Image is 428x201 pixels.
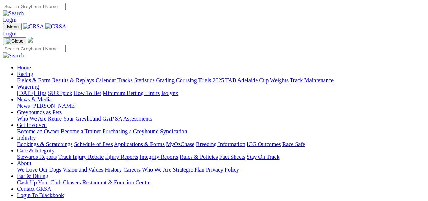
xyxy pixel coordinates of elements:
a: Login [3,17,16,23]
a: History [105,167,122,173]
a: Calendar [95,77,116,83]
img: Close [6,38,23,44]
a: Fact Sheets [219,154,245,160]
a: Track Injury Rebate [58,154,104,160]
a: Care & Integrity [17,147,55,153]
a: Login To Blackbook [17,192,64,198]
input: Search [3,3,66,10]
a: Become a Trainer [61,128,101,134]
a: Rules & Policies [180,154,218,160]
img: GRSA [45,23,66,30]
a: Who We Are [17,116,46,122]
a: Trials [198,77,211,83]
a: Statistics [134,77,155,83]
a: About [17,160,31,166]
a: Cash Up Your Club [17,179,61,185]
a: Greyhounds as Pets [17,109,62,115]
input: Search [3,45,66,52]
a: [PERSON_NAME] [31,103,76,109]
img: Search [3,10,24,17]
a: MyOzChase [166,141,194,147]
a: Results & Replays [52,77,94,83]
button: Toggle navigation [3,37,26,45]
a: Tracks [117,77,133,83]
a: Syndication [160,128,187,134]
a: News & Media [17,96,52,102]
a: Industry [17,135,36,141]
a: Integrity Reports [139,154,178,160]
div: Care & Integrity [17,154,425,160]
a: Grading [156,77,175,83]
a: Isolynx [161,90,178,96]
a: Stay On Track [247,154,279,160]
a: We Love Our Dogs [17,167,61,173]
a: Breeding Information [196,141,245,147]
img: GRSA [23,23,44,30]
a: SUREpick [48,90,72,96]
img: Search [3,52,24,59]
a: Purchasing a Greyhound [103,128,159,134]
a: Bar & Dining [17,173,48,179]
div: Wagering [17,90,425,96]
div: Bar & Dining [17,179,425,186]
a: Wagering [17,84,39,90]
div: Racing [17,77,425,84]
a: Schedule of Fees [74,141,113,147]
a: ICG Outcomes [247,141,281,147]
a: Minimum Betting Limits [103,90,160,96]
a: Fields & Form [17,77,50,83]
a: Login [3,30,16,37]
a: GAP SA Assessments [103,116,152,122]
a: Strategic Plan [173,167,204,173]
a: Retire Your Greyhound [48,116,101,122]
div: News & Media [17,103,425,109]
a: Home [17,65,31,71]
a: Race Safe [282,141,305,147]
a: Careers [123,167,141,173]
a: Who We Are [142,167,171,173]
div: Greyhounds as Pets [17,116,425,122]
div: Get Involved [17,128,425,135]
div: Industry [17,141,425,147]
a: Racing [17,71,33,77]
a: 2025 TAB Adelaide Cup [213,77,269,83]
a: Vision and Values [62,167,103,173]
a: Track Maintenance [290,77,334,83]
a: Applications & Forms [114,141,165,147]
a: Privacy Policy [206,167,239,173]
a: Contact GRSA [17,186,51,192]
a: News [17,103,30,109]
a: Injury Reports [105,154,138,160]
a: Get Involved [17,122,47,128]
a: Stewards Reports [17,154,57,160]
img: logo-grsa-white.png [28,37,33,43]
a: Bookings & Scratchings [17,141,72,147]
div: About [17,167,425,173]
a: How To Bet [74,90,101,96]
a: Chasers Restaurant & Function Centre [63,179,150,185]
a: Weights [270,77,289,83]
button: Toggle navigation [3,23,22,30]
a: [DATE] Tips [17,90,46,96]
a: Become an Owner [17,128,59,134]
span: Menu [7,24,19,29]
a: Coursing [176,77,197,83]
